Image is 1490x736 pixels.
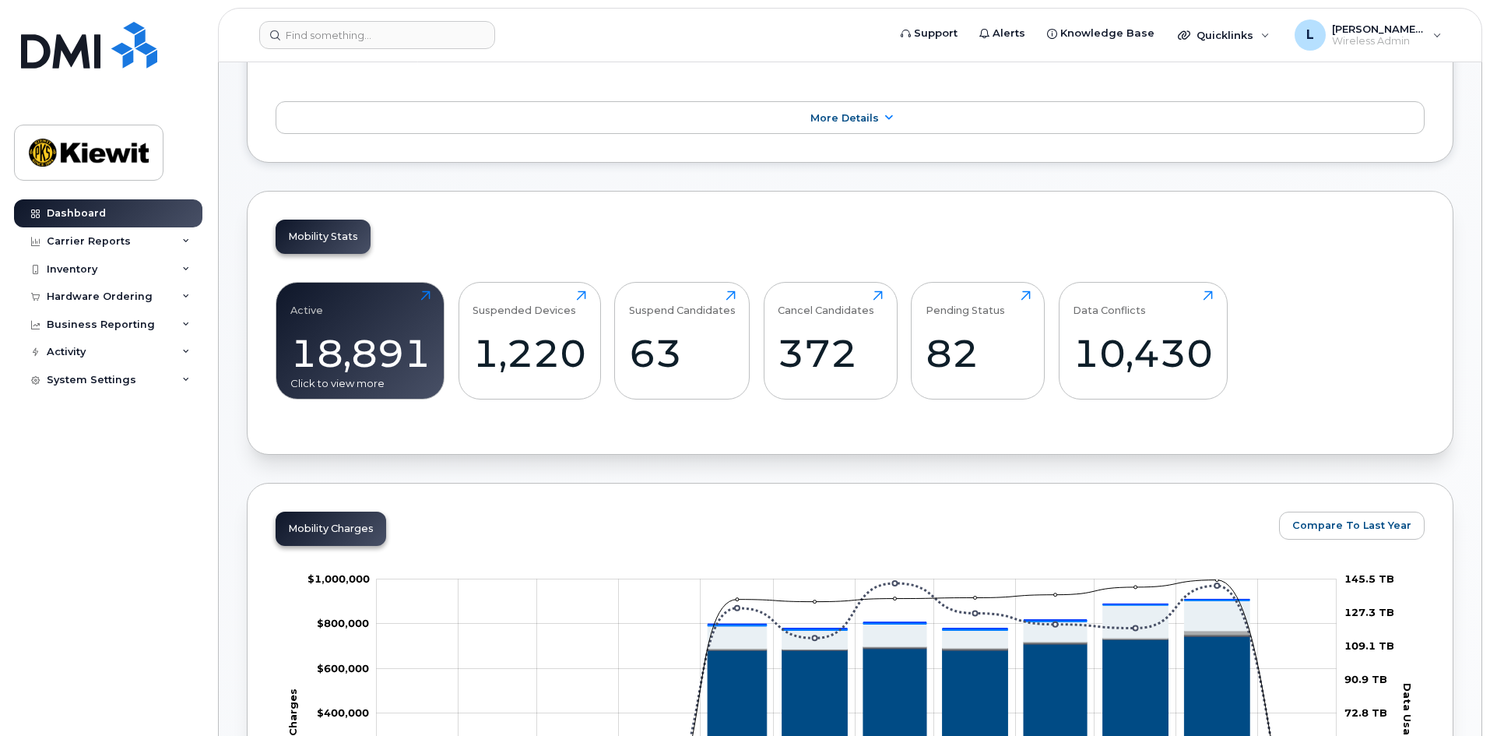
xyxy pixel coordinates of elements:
[307,572,370,584] tspan: $1,000,000
[914,26,958,41] span: Support
[1073,330,1213,376] div: 10,430
[1036,18,1165,49] a: Knowledge Base
[926,330,1031,376] div: 82
[629,330,736,376] div: 63
[1332,35,1425,48] span: Wireless Admin
[1344,639,1394,652] tspan: 109.1 TB
[473,291,586,390] a: Suspended Devices1,220
[317,661,369,674] tspan: $600,000
[1197,29,1253,41] span: Quicklinks
[317,706,369,719] tspan: $400,000
[317,617,369,629] tspan: $800,000
[473,330,586,376] div: 1,220
[290,376,430,391] div: Click to view more
[629,291,736,316] div: Suspend Candidates
[1073,291,1213,390] a: Data Conflicts10,430
[1060,26,1154,41] span: Knowledge Base
[1344,606,1394,618] tspan: 127.3 TB
[778,330,883,376] div: 372
[1344,673,1387,685] tspan: 90.9 TB
[290,330,430,376] div: 18,891
[307,572,370,584] g: $0
[1284,19,1453,51] div: Lara.Damiana
[1167,19,1281,51] div: Quicklinks
[968,18,1036,49] a: Alerts
[317,617,369,629] g: $0
[317,706,369,719] g: $0
[926,291,1005,316] div: Pending Status
[778,291,874,316] div: Cancel Candidates
[629,291,736,390] a: Suspend Candidates63
[290,291,430,390] a: Active18,891Click to view more
[810,112,879,124] span: More Details
[286,688,299,736] tspan: Charges
[1422,668,1478,724] iframe: Messenger Launcher
[290,291,323,316] div: Active
[1344,572,1394,584] tspan: 145.5 TB
[259,21,495,49] input: Find something...
[1292,518,1411,533] span: Compare To Last Year
[778,291,883,390] a: Cancel Candidates372
[926,291,1031,390] a: Pending Status82
[890,18,968,49] a: Support
[317,661,369,674] g: $0
[1279,512,1425,540] button: Compare To Last Year
[473,291,576,316] div: Suspended Devices
[1073,291,1146,316] div: Data Conflicts
[1332,23,1425,35] span: [PERSON_NAME].[PERSON_NAME]
[1344,706,1387,719] tspan: 72.8 TB
[1306,26,1314,44] span: L
[993,26,1025,41] span: Alerts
